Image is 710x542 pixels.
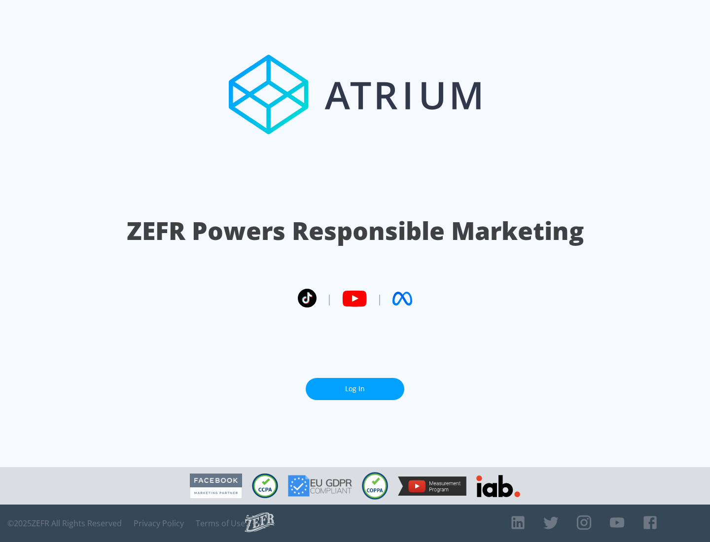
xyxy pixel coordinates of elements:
img: GDPR Compliant [288,475,352,497]
img: IAB [476,475,520,497]
a: Privacy Policy [134,518,184,528]
a: Terms of Use [196,518,245,528]
span: | [377,291,383,306]
span: | [326,291,332,306]
img: YouTube Measurement Program [398,476,466,496]
a: Log In [306,378,404,400]
img: COPPA Compliant [362,472,388,500]
img: Facebook Marketing Partner [190,474,242,499]
h1: ZEFR Powers Responsible Marketing [127,214,584,248]
span: © 2025 ZEFR All Rights Reserved [7,518,122,528]
img: CCPA Compliant [252,474,278,498]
